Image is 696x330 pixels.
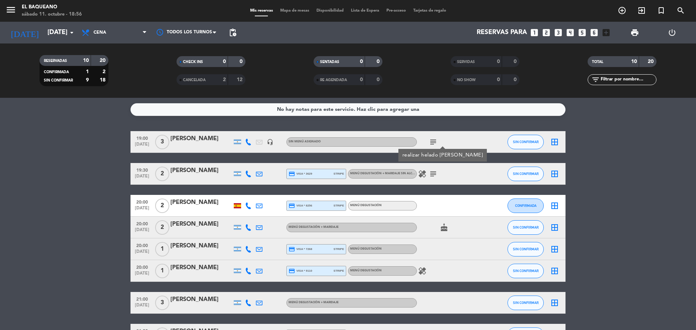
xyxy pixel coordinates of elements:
[601,28,611,37] i: add_box
[550,201,559,210] i: border_all
[377,59,381,64] strong: 0
[550,223,559,232] i: border_all
[600,76,656,84] input: Filtrar por nombre...
[155,220,169,235] span: 2
[5,25,44,41] i: [DATE]
[507,135,544,149] button: SIN CONFIRMAR
[320,60,339,64] span: SENTADAS
[418,267,427,275] i: healing
[133,303,151,311] span: [DATE]
[289,171,295,177] i: credit_card
[333,171,344,176] span: stripe
[653,22,691,43] div: LOG OUT
[320,78,347,82] span: RE AGENDADA
[513,269,539,273] span: SIN CONFIRMAR
[170,220,232,229] div: [PERSON_NAME]
[170,295,232,304] div: [PERSON_NAME]
[550,298,559,307] i: border_all
[637,6,646,15] i: exit_to_app
[133,134,151,142] span: 19:00
[103,69,107,74] strong: 2
[22,4,82,11] div: El Baqueano
[513,301,539,305] span: SIN CONFIRMAR
[530,28,539,37] i: looks_one
[577,28,587,37] i: looks_5
[44,59,67,63] span: RESERVADAS
[133,227,151,236] span: [DATE]
[550,267,559,275] i: border_all
[289,226,339,229] span: Menú degustación + maridaje
[676,6,685,15] i: search
[333,268,344,273] span: stripe
[228,28,237,37] span: pending_actions
[347,9,383,13] span: Lista de Espera
[429,138,438,146] i: subject
[514,59,518,64] strong: 0
[591,75,600,84] i: filter_list
[565,28,575,37] i: looks_4
[402,151,483,159] div: realizar helado [PERSON_NAME]
[313,9,347,13] span: Disponibilidad
[440,223,448,232] i: cake
[94,30,106,35] span: Cena
[155,242,169,256] span: 1
[554,28,563,37] i: looks_3
[668,28,676,37] i: power_settings_new
[477,29,527,36] span: Reservas para
[289,268,295,274] i: credit_card
[133,166,151,174] span: 19:30
[133,295,151,303] span: 21:00
[133,271,151,279] span: [DATE]
[100,78,107,83] strong: 18
[418,170,427,178] i: healing
[507,264,544,278] button: SIN CONFIRMAR
[657,6,666,15] i: turned_in_not
[133,263,151,271] span: 20:00
[360,77,363,82] strong: 0
[183,78,206,82] span: CANCELADA
[155,167,169,181] span: 2
[507,242,544,256] button: SIN CONFIRMAR
[289,140,321,143] span: Sin menú asignado
[618,6,626,15] i: add_circle_outline
[457,78,476,82] span: NO SHOW
[350,172,440,175] span: Menú degustación + maridaje sin alcohol
[350,204,382,207] span: Menú degustación
[289,202,295,209] i: credit_card
[333,203,344,208] span: stripe
[497,77,500,82] strong: 0
[289,268,312,274] span: visa * 9110
[513,140,539,144] span: SIN CONFIRMAR
[429,170,438,178] i: subject
[514,77,518,82] strong: 0
[550,138,559,146] i: border_all
[550,245,559,254] i: border_all
[277,105,419,114] div: No hay notas para este servicio. Haz clic para agregar una
[170,134,232,143] div: [PERSON_NAME]
[383,9,410,13] span: Pre-acceso
[155,135,169,149] span: 3
[410,9,450,13] span: Tarjetas de regalo
[507,199,544,213] button: CONFIRMADA
[133,142,151,150] span: [DATE]
[630,28,639,37] span: print
[513,225,539,229] span: SIN CONFIRMAR
[513,247,539,251] span: SIN CONFIRMAR
[289,171,312,177] span: visa * 3629
[648,59,655,64] strong: 20
[289,246,312,252] span: visa * 7268
[223,77,226,82] strong: 2
[237,77,244,82] strong: 12
[289,301,339,304] span: Menú degustación + maridaje
[133,197,151,206] span: 20:00
[155,264,169,278] span: 1
[507,220,544,235] button: SIN CONFIRMAR
[5,4,16,18] button: menu
[277,9,313,13] span: Mapa de mesas
[22,11,82,18] div: sábado 11. octubre - 18:56
[83,58,89,63] strong: 10
[267,139,273,145] i: headset_mic
[170,263,232,272] div: [PERSON_NAME]
[183,60,203,64] span: CHECK INS
[377,77,381,82] strong: 0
